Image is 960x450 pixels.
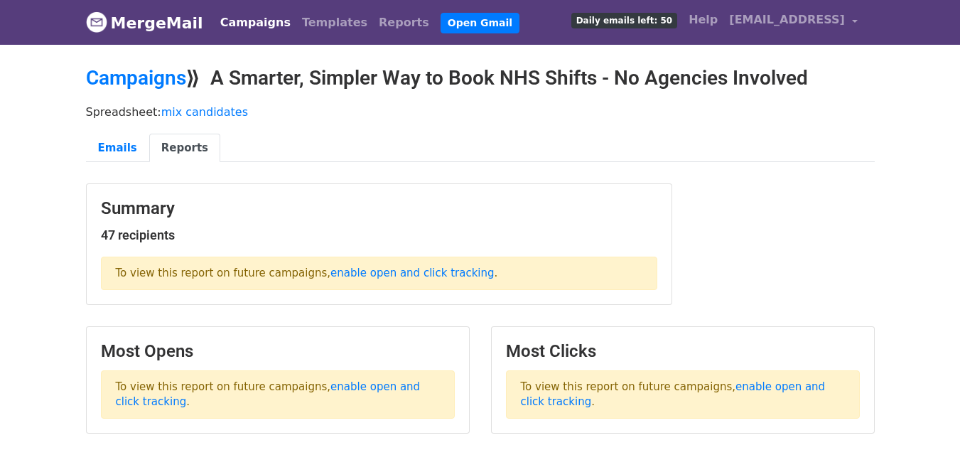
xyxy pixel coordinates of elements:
[101,370,455,419] p: To view this report on future campaigns, .
[296,9,373,37] a: Templates
[86,66,186,90] a: Campaigns
[723,6,863,39] a: [EMAIL_ADDRESS]
[86,8,203,38] a: MergeMail
[729,11,845,28] span: [EMAIL_ADDRESS]
[330,267,494,279] a: enable open and click tracking
[101,227,657,243] h5: 47 recipients
[566,6,683,34] a: Daily emails left: 50
[506,341,860,362] h3: Most Clicks
[441,13,519,33] a: Open Gmail
[215,9,296,37] a: Campaigns
[86,105,875,119] p: Spreadsheet:
[571,13,677,28] span: Daily emails left: 50
[86,11,107,33] img: MergeMail logo
[86,134,149,163] a: Emails
[683,6,723,34] a: Help
[373,9,435,37] a: Reports
[86,66,875,90] h2: ⟫ A Smarter, Simpler Way to Book NHS Shifts - No Agencies Involved
[101,341,455,362] h3: Most Opens
[506,370,860,419] p: To view this report on future campaigns, .
[101,257,657,290] p: To view this report on future campaigns, .
[149,134,220,163] a: Reports
[101,198,657,219] h3: Summary
[161,105,248,119] a: mix candidates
